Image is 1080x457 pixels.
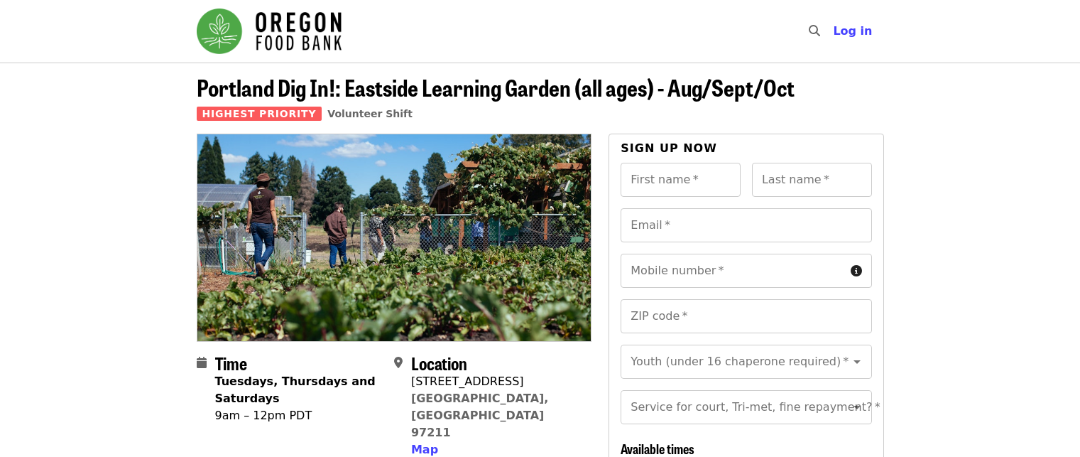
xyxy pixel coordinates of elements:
div: [STREET_ADDRESS] [411,373,580,390]
input: Email [621,208,871,242]
input: First name [621,163,741,197]
input: Mobile number [621,254,844,288]
span: Log in [833,24,872,38]
span: Location [411,350,467,375]
span: Sign up now [621,141,717,155]
input: Search [829,14,840,48]
i: search icon [809,24,820,38]
span: Highest Priority [197,107,322,121]
i: circle-info icon [851,264,862,278]
img: Portland Dig In!: Eastside Learning Garden (all ages) - Aug/Sept/Oct organized by Oregon Food Bank [197,134,591,340]
a: Volunteer Shift [327,108,413,119]
span: Portland Dig In!: Eastside Learning Garden (all ages) - Aug/Sept/Oct [197,70,795,104]
a: [GEOGRAPHIC_DATA], [GEOGRAPHIC_DATA] 97211 [411,392,549,439]
i: map-marker-alt icon [394,356,403,370]
input: ZIP code [621,299,871,333]
div: 9am – 12pm PDT [215,407,383,424]
button: Open [847,352,867,372]
strong: Tuesdays, Thursdays and Saturdays [215,375,376,405]
button: Log in [822,17,883,45]
span: Map [411,443,438,456]
input: Last name [752,163,872,197]
img: Oregon Food Bank - Home [197,9,342,54]
span: Time [215,350,247,375]
button: Open [847,397,867,417]
i: calendar icon [197,356,207,370]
